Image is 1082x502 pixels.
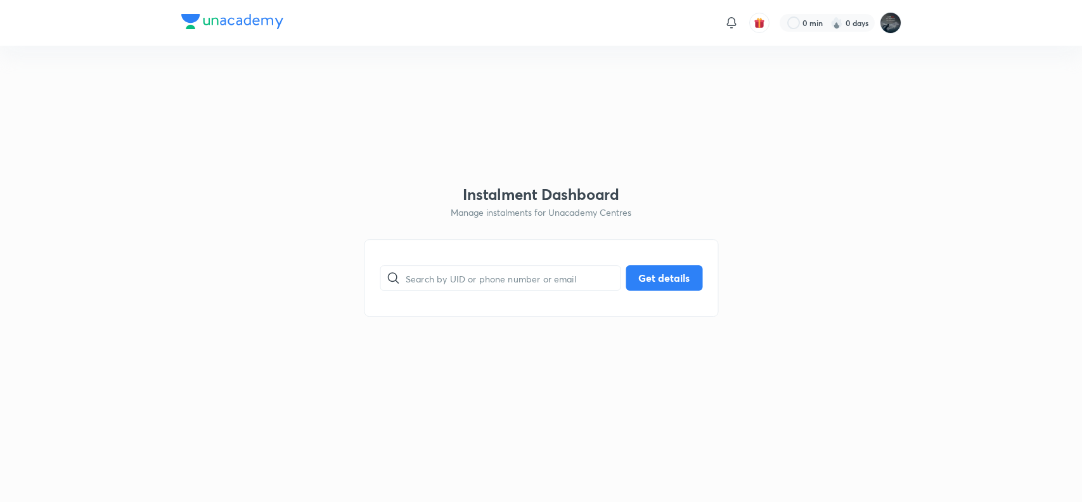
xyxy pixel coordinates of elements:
[626,265,702,291] button: Get details
[880,12,901,34] img: Subrahmanyam Mopidevi
[406,262,620,294] input: Search by UID or phone number or email
[749,13,770,33] button: avatar
[830,17,843,29] img: streak
[451,206,631,219] p: Manage instalments for Unacademy Centres
[181,14,283,32] a: Company Logo
[181,14,283,29] img: Company Logo
[463,185,619,204] h3: Instalment Dashboard
[754,17,765,29] img: avatar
